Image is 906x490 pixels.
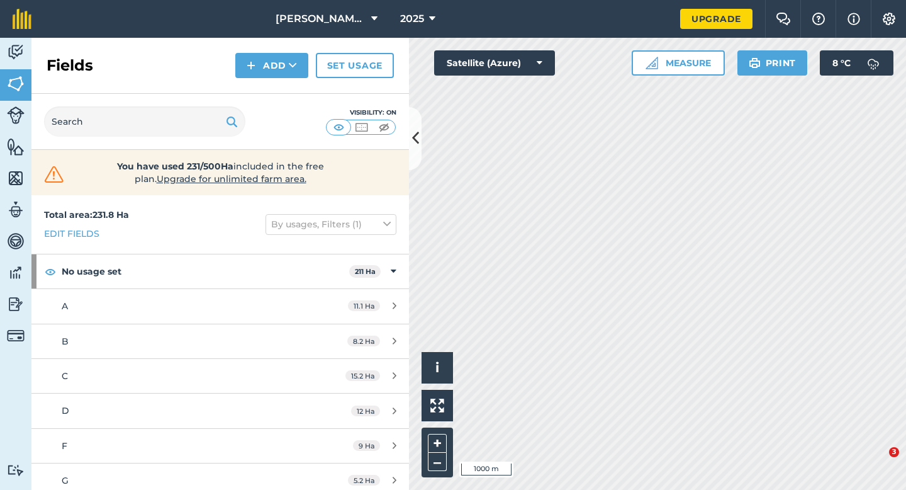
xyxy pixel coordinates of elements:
img: svg+xml;base64,PD94bWwgdmVyc2lvbj0iMS4wIiBlbmNvZGluZz0idXRmLTgiPz4KPCEtLSBHZW5lcmF0b3I6IEFkb2JlIE... [7,263,25,282]
span: 12 Ha [351,406,380,416]
button: – [428,453,447,471]
img: svg+xml;base64,PD94bWwgdmVyc2lvbj0iMS4wIiBlbmNvZGluZz0idXRmLTgiPz4KPCEtLSBHZW5lcmF0b3I6IEFkb2JlIE... [7,106,25,124]
img: Four arrows, one pointing top left, one top right, one bottom right and the last bottom left [430,399,444,413]
img: svg+xml;base64,PD94bWwgdmVyc2lvbj0iMS4wIiBlbmNvZGluZz0idXRmLTgiPz4KPCEtLSBHZW5lcmF0b3I6IEFkb2JlIE... [7,295,25,314]
img: svg+xml;base64,PHN2ZyB4bWxucz0iaHR0cDovL3d3dy53My5vcmcvMjAwMC9zdmciIHdpZHRoPSIxOSIgaGVpZ2h0PSIyNC... [749,55,761,71]
button: 8 °C [820,50,893,76]
img: A question mark icon [811,13,826,25]
img: svg+xml;base64,PHN2ZyB4bWxucz0iaHR0cDovL3d3dy53My5vcmcvMjAwMC9zdmciIHdpZHRoPSI1MCIgaGVpZ2h0PSI0MC... [376,121,392,134]
img: svg+xml;base64,PHN2ZyB4bWxucz0iaHR0cDovL3d3dy53My5vcmcvMjAwMC9zdmciIHdpZHRoPSIxOSIgaGVpZ2h0PSIyNC... [226,114,238,129]
img: svg+xml;base64,PHN2ZyB4bWxucz0iaHR0cDovL3d3dy53My5vcmcvMjAwMC9zdmciIHdpZHRoPSI1NiIgaGVpZ2h0PSI2MC... [7,169,25,188]
a: Set usage [316,53,394,78]
div: Visibility: On [326,108,396,118]
a: Upgrade [680,9,752,29]
h2: Fields [47,55,93,76]
img: svg+xml;base64,PD94bWwgdmVyc2lvbj0iMS4wIiBlbmNvZGluZz0idXRmLTgiPz4KPCEtLSBHZW5lcmF0b3I6IEFkb2JlIE... [861,50,886,76]
span: Upgrade for unlimited farm area. [157,173,306,185]
span: 15.2 Ha [345,370,380,381]
a: C15.2 Ha [31,359,409,393]
iframe: Intercom live chat [863,447,893,477]
img: svg+xml;base64,PD94bWwgdmVyc2lvbj0iMS4wIiBlbmNvZGluZz0idXRmLTgiPz4KPCEtLSBHZW5lcmF0b3I6IEFkb2JlIE... [7,464,25,476]
a: B8.2 Ha [31,324,409,358]
a: You have used 231/500Haincluded in the free plan.Upgrade for unlimited farm area. [42,160,399,185]
strong: Total area : 231.8 Ha [44,209,129,220]
img: svg+xml;base64,PD94bWwgdmVyc2lvbj0iMS4wIiBlbmNvZGluZz0idXRmLTgiPz4KPCEtLSBHZW5lcmF0b3I6IEFkb2JlIE... [7,232,25,251]
span: i [435,360,439,375]
img: svg+xml;base64,PD94bWwgdmVyc2lvbj0iMS4wIiBlbmNvZGluZz0idXRmLTgiPz4KPCEtLSBHZW5lcmF0b3I6IEFkb2JlIE... [7,43,25,62]
span: 8 ° C [832,50,851,76]
span: [PERSON_NAME] Farming Partnership [276,11,366,26]
span: 8.2 Ha [347,336,380,346]
strong: No usage set [62,254,349,288]
input: Search [44,106,245,137]
img: svg+xml;base64,PHN2ZyB4bWxucz0iaHR0cDovL3d3dy53My5vcmcvMjAwMC9zdmciIHdpZHRoPSIzMiIgaGVpZ2h0PSIzMC... [42,165,67,184]
img: svg+xml;base64,PHN2ZyB4bWxucz0iaHR0cDovL3d3dy53My5vcmcvMjAwMC9zdmciIHdpZHRoPSIxNyIgaGVpZ2h0PSIxNy... [847,11,860,26]
img: svg+xml;base64,PHN2ZyB4bWxucz0iaHR0cDovL3d3dy53My5vcmcvMjAwMC9zdmciIHdpZHRoPSIxOCIgaGVpZ2h0PSIyNC... [45,264,56,279]
span: B [62,336,69,347]
strong: You have used 231/500Ha [117,161,233,172]
span: 5.2 Ha [348,475,380,486]
img: Ruler icon [646,57,658,69]
span: 2025 [400,11,424,26]
img: svg+xml;base64,PHN2ZyB4bWxucz0iaHR0cDovL3d3dy53My5vcmcvMjAwMC9zdmciIHdpZHRoPSI1NiIgaGVpZ2h0PSI2MC... [7,137,25,156]
img: svg+xml;base64,PHN2ZyB4bWxucz0iaHR0cDovL3d3dy53My5vcmcvMjAwMC9zdmciIHdpZHRoPSI1MCIgaGVpZ2h0PSI0MC... [354,121,369,134]
button: By usages, Filters (1) [266,214,396,234]
div: No usage set211 Ha [31,254,409,288]
img: svg+xml;base64,PHN2ZyB4bWxucz0iaHR0cDovL3d3dy53My5vcmcvMjAwMC9zdmciIHdpZHRoPSI1NiIgaGVpZ2h0PSI2MC... [7,74,25,93]
span: G [62,475,69,486]
button: Add [235,53,308,78]
button: Print [737,50,808,76]
span: 11.1 Ha [348,300,380,311]
button: + [428,434,447,453]
img: Two speech bubbles overlapping with the left bubble in the forefront [776,13,791,25]
img: fieldmargin Logo [13,9,31,29]
button: Measure [632,50,725,76]
img: svg+xml;base64,PHN2ZyB4bWxucz0iaHR0cDovL3d3dy53My5vcmcvMjAwMC9zdmciIHdpZHRoPSI1MCIgaGVpZ2h0PSI0MC... [331,121,347,134]
img: svg+xml;base64,PD94bWwgdmVyc2lvbj0iMS4wIiBlbmNvZGluZz0idXRmLTgiPz4KPCEtLSBHZW5lcmF0b3I6IEFkb2JlIE... [7,200,25,219]
img: svg+xml;base64,PD94bWwgdmVyc2lvbj0iMS4wIiBlbmNvZGluZz0idXRmLTgiPz4KPCEtLSBHZW5lcmF0b3I6IEFkb2JlIE... [7,327,25,345]
span: C [62,370,68,382]
strong: 211 Ha [355,267,376,276]
a: Edit fields [44,227,99,241]
span: included in the free plan . [86,160,354,185]
button: i [422,352,453,384]
a: A11.1 Ha [31,289,409,323]
img: A cog icon [881,13,897,25]
img: svg+xml;base64,PHN2ZyB4bWxucz0iaHR0cDovL3d3dy53My5vcmcvMjAwMC9zdmciIHdpZHRoPSIxNCIgaGVpZ2h0PSIyNC... [247,58,255,73]
a: F9 Ha [31,429,409,463]
span: F [62,440,67,452]
span: 9 Ha [353,440,380,451]
span: 3 [889,447,899,457]
span: A [62,300,68,312]
span: D [62,405,69,416]
button: Satellite (Azure) [434,50,555,76]
a: D12 Ha [31,394,409,428]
